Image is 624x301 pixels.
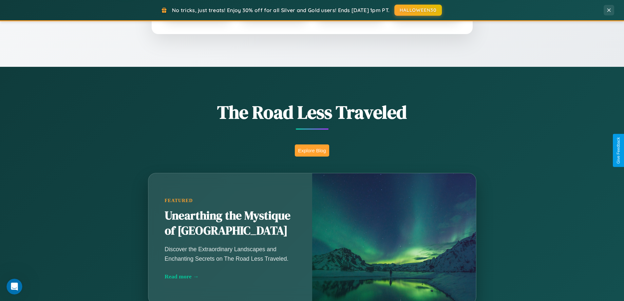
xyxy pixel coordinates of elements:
div: Give Feedback [616,137,621,164]
button: Explore Blog [295,144,329,157]
p: Discover the Extraordinary Landscapes and Enchanting Secrets on The Road Less Traveled. [165,245,296,263]
div: Featured [165,198,296,203]
span: No tricks, just treats! Enjoy 30% off for all Silver and Gold users! Ends [DATE] 1pm PT. [172,7,389,13]
div: Read more → [165,273,296,280]
h2: Unearthing the Mystique of [GEOGRAPHIC_DATA] [165,208,296,238]
h1: The Road Less Traveled [116,100,509,125]
button: HALLOWEEN30 [394,5,442,16]
iframe: Intercom live chat [7,279,22,294]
